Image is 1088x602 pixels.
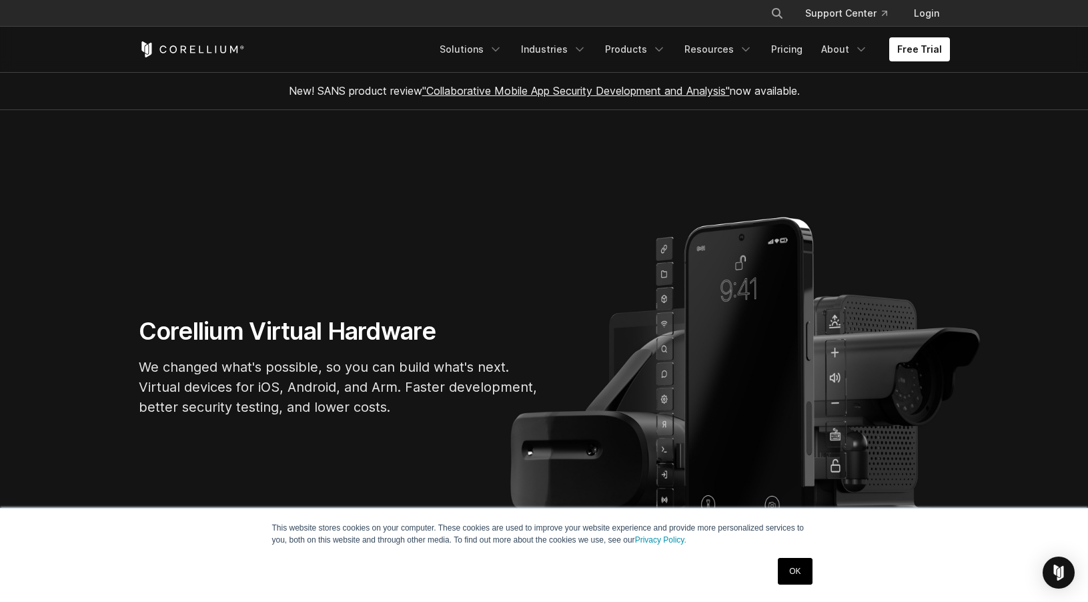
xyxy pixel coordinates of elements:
div: Open Intercom Messenger [1043,557,1075,589]
a: Login [903,1,950,25]
a: Pricing [763,37,810,61]
div: Navigation Menu [754,1,950,25]
h1: Corellium Virtual Hardware [139,316,539,346]
a: Privacy Policy. [635,535,686,545]
a: Support Center [794,1,898,25]
a: Resources [676,37,760,61]
div: Navigation Menu [432,37,950,61]
p: This website stores cookies on your computer. These cookies are used to improve your website expe... [272,522,817,546]
a: "Collaborative Mobile App Security Development and Analysis" [422,84,730,97]
a: OK [778,558,812,585]
a: Solutions [432,37,510,61]
button: Search [765,1,789,25]
a: Products [597,37,674,61]
span: New! SANS product review now available. [289,84,800,97]
a: Corellium Home [139,41,245,57]
a: About [813,37,876,61]
p: We changed what's possible, so you can build what's next. Virtual devices for iOS, Android, and A... [139,357,539,417]
a: Free Trial [889,37,950,61]
a: Industries [513,37,594,61]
